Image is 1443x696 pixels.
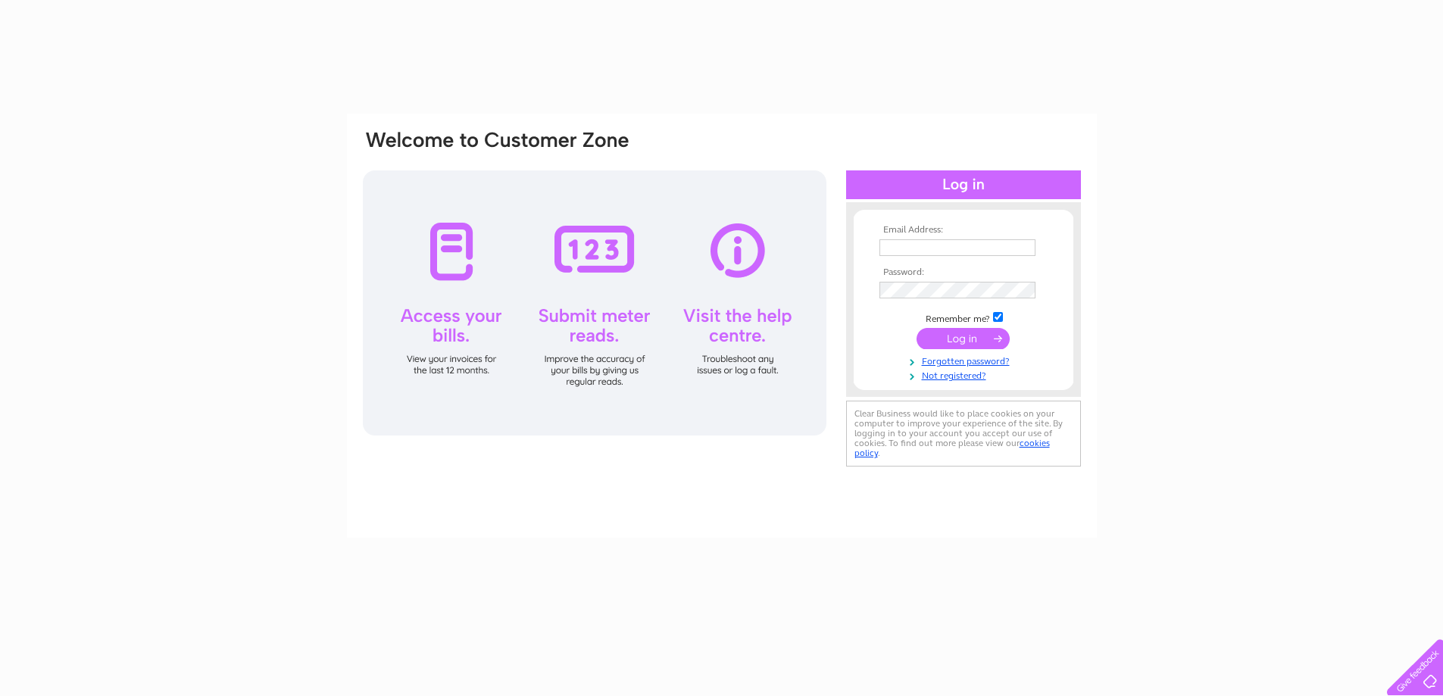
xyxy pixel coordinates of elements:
[876,310,1051,325] td: Remember me?
[846,401,1081,467] div: Clear Business would like to place cookies on your computer to improve your experience of the sit...
[854,438,1050,458] a: cookies policy
[879,353,1051,367] a: Forgotten password?
[917,328,1010,349] input: Submit
[879,367,1051,382] a: Not registered?
[876,267,1051,278] th: Password:
[876,225,1051,236] th: Email Address:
